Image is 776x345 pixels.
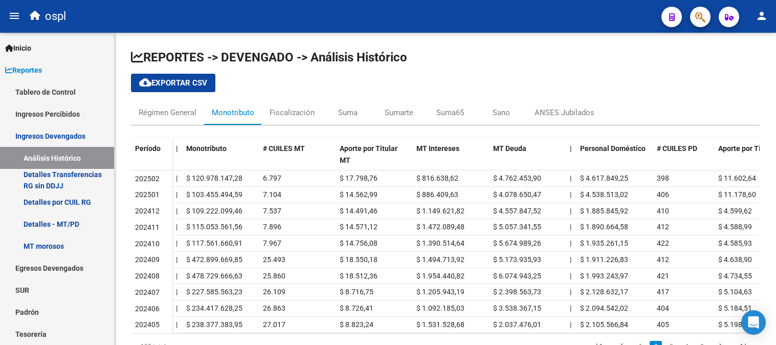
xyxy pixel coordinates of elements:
span: 25.493 [263,255,285,264]
span: $ 2.037.476,01 [493,320,541,329]
span: 410 [657,207,669,215]
span: $ 4.588,99 [718,223,752,231]
span: $ 4.617.849,25 [580,174,628,182]
span: 202410 [135,240,160,248]
span: $ 11.178,60 [718,190,756,199]
span: $ 5.057.341,55 [493,223,541,231]
datatable-header-cell: MT Deuda [489,138,566,181]
span: 27.017 [263,320,285,329]
span: 202406 [135,305,160,313]
span: $ 115.053.561,56 [186,223,242,231]
span: MT Intereses [416,144,459,153]
span: $ 8.726,41 [340,304,373,312]
span: | [176,144,178,153]
span: $ 234.417.628,25 [186,304,242,312]
span: 7.896 [263,223,281,231]
div: Fiscalización [270,107,315,118]
datatable-header-cell: MT Intereses [412,138,489,181]
span: $ 120.978.147,28 [186,174,242,182]
span: 412 [657,223,669,231]
span: | [570,304,571,312]
span: Reportes [5,64,42,76]
span: 412 [657,255,669,264]
span: $ 14.491,46 [340,207,378,215]
span: $ 5.184,51 [718,304,752,312]
span: | [570,272,571,280]
span: $ 109.222.099,46 [186,207,242,215]
span: 421 [657,272,669,280]
span: # CUILES MT [263,144,305,153]
span: 26.863 [263,304,285,312]
span: MT Deuda [493,144,526,153]
span: $ 117.561.660,91 [186,239,242,247]
span: 26.109 [263,288,285,296]
div: Régimen General [139,107,196,118]
span: $ 1.890.664,58 [580,223,628,231]
span: $ 4.557.847,52 [493,207,541,215]
span: 422 [657,239,669,247]
span: $ 1.531.528,68 [416,320,464,329]
datatable-header-cell: # CUILES PD [653,138,714,181]
span: $ 1.205.943,19 [416,288,464,296]
span: 6.797 [263,174,281,182]
span: $ 4.638,90 [718,255,752,264]
span: $ 2.398.563,73 [493,288,541,296]
span: $ 1.092.185,03 [416,304,464,312]
span: | [176,272,178,280]
span: $ 11.602,64 [718,174,756,182]
span: | [570,174,571,182]
span: $ 18.512,36 [340,272,378,280]
span: | [176,174,178,182]
span: 202412 [135,207,160,215]
span: $ 17.798,76 [340,174,378,182]
span: 404 [657,304,669,312]
span: | [176,288,178,296]
span: $ 1.954.440,82 [416,272,464,280]
span: $ 18.550,18 [340,255,378,264]
span: | [570,239,571,247]
span: 7.104 [263,190,281,199]
span: $ 816.638,62 [416,174,458,182]
span: 202409 [135,255,160,264]
span: $ 103.455.494,59 [186,190,242,199]
span: Aporte por Titular MT [340,144,397,164]
span: $ 4.538.513,02 [580,190,628,199]
span: 202407 [135,288,160,296]
mat-icon: menu [8,10,20,22]
span: | [176,320,178,329]
span: 417 [657,288,669,296]
span: 7.537 [263,207,281,215]
span: $ 472.899.669,85 [186,255,242,264]
div: Suma65 [436,107,464,118]
div: Open Intercom Messenger [741,310,766,335]
span: $ 1.149.621,82 [416,207,464,215]
span: $ 5.198,93 [718,320,752,329]
span: Período [135,144,161,153]
div: Monotributo [212,107,254,118]
span: | [570,288,571,296]
span: $ 8.716,75 [340,288,373,296]
span: | [570,144,572,153]
span: 406 [657,190,669,199]
span: # CUILES PD [657,144,697,153]
span: $ 886.409,63 [416,190,458,199]
datatable-header-cell: # CUILES MT [259,138,336,181]
span: $ 4.078.650,47 [493,190,541,199]
span: $ 5.173.935,93 [493,255,541,264]
div: ANSES Jubilados [535,107,594,118]
datatable-header-cell: | [172,138,182,181]
span: 202405 [135,320,160,329]
span: ospl [45,5,66,28]
span: | [570,223,571,231]
mat-icon: cloud_download [139,76,151,89]
span: $ 5.104,63 [718,288,752,296]
span: $ 1.935.261,15 [580,239,628,247]
div: Sano [493,107,510,118]
span: $ 4.599,62 [718,207,752,215]
span: $ 4.585,93 [718,239,752,247]
span: | [176,255,178,264]
span: 202501 [135,190,160,199]
span: | [570,320,571,329]
span: | [176,304,178,312]
span: $ 227.585.563,23 [186,288,242,296]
